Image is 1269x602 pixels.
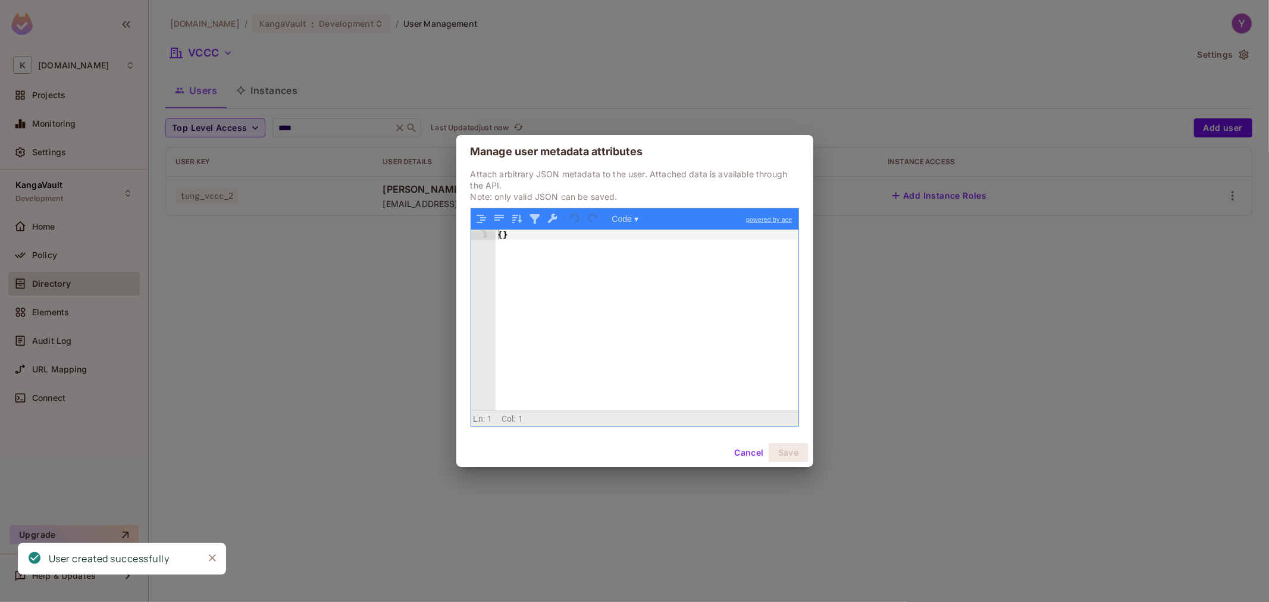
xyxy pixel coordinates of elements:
[49,551,170,566] div: User created successfully
[527,211,543,227] button: Filter, sort, or transform contents
[608,211,643,227] button: Code ▾
[474,414,485,424] span: Ln:
[585,211,601,227] button: Redo (Ctrl+Shift+Z)
[568,211,583,227] button: Undo last action (Ctrl+Z)
[769,443,809,462] button: Save
[471,230,496,240] div: 1
[487,414,492,424] span: 1
[491,211,507,227] button: Compact JSON data, remove all whitespaces (Ctrl+Shift+I)
[729,443,768,462] button: Cancel
[502,414,516,424] span: Col:
[203,549,221,567] button: Close
[456,135,813,168] h2: Manage user metadata attributes
[474,211,489,227] button: Format JSON data, with proper indentation and line feeds (Ctrl+I)
[545,211,560,227] button: Repair JSON: fix quotes and escape characters, remove comments and JSONP notation, turn JavaScrip...
[471,168,799,202] p: Attach arbitrary JSON metadata to the user. Attached data is available through the API. Note: onl...
[740,209,798,230] a: powered by ace
[509,211,525,227] button: Sort contents
[518,414,523,424] span: 1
